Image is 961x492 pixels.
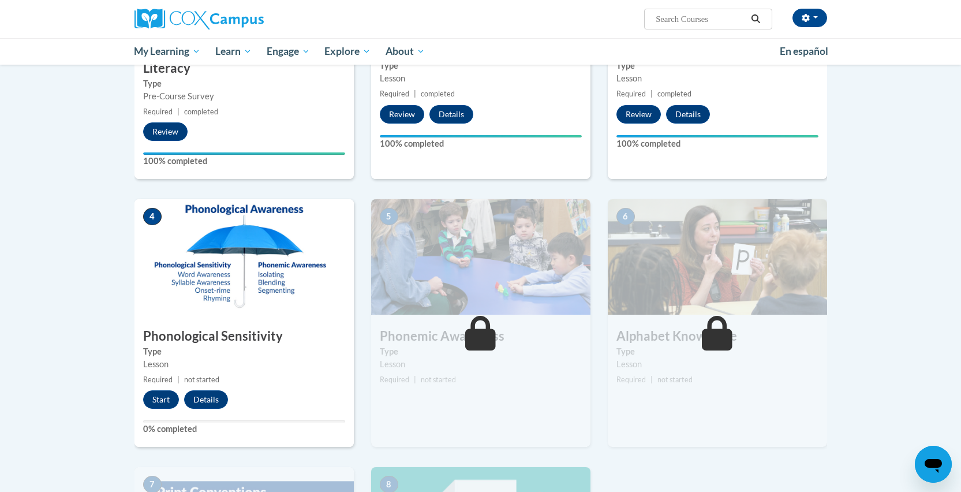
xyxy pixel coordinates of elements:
iframe: Button to launch messaging window [915,446,952,483]
div: Lesson [380,358,582,371]
button: Search [747,12,764,26]
div: Lesson [616,72,818,85]
a: Explore [317,38,378,65]
div: Lesson [380,72,582,85]
button: Start [143,390,179,409]
span: not started [421,375,456,384]
a: My Learning [127,38,208,65]
h3: Phonological Sensitivity [134,327,354,345]
span: | [650,375,653,384]
span: Engage [267,44,310,58]
span: completed [657,90,691,98]
span: Required [616,375,646,384]
span: not started [184,375,219,384]
label: Type [380,59,582,72]
span: completed [421,90,455,98]
a: En español [772,39,836,64]
img: Course Image [371,199,590,315]
span: completed [184,107,218,116]
span: | [414,375,416,384]
h3: Alphabet Knowledge [608,327,827,345]
label: Type [143,345,345,358]
label: 100% completed [380,137,582,150]
span: Explore [324,44,371,58]
span: 5 [380,208,398,225]
span: Learn [215,44,252,58]
label: Type [616,59,818,72]
span: 6 [616,208,635,225]
span: Required [380,375,409,384]
label: 100% completed [143,155,345,167]
label: Type [616,345,818,358]
button: Review [616,105,661,124]
span: Required [616,90,646,98]
span: Required [380,90,409,98]
span: En español [780,45,828,57]
a: Engage [259,38,317,65]
span: Required [143,107,173,116]
button: Details [184,390,228,409]
div: Your progress [616,135,818,137]
label: 0% completed [143,423,345,435]
img: Course Image [134,199,354,315]
button: Review [143,122,188,141]
div: Your progress [143,152,345,155]
label: 100% completed [616,137,818,150]
button: Review [380,105,424,124]
h3: Phonemic Awareness [371,327,590,345]
span: | [177,375,180,384]
span: Required [143,375,173,384]
div: Your progress [380,135,582,137]
span: | [650,90,653,98]
input: Search Courses [655,12,747,26]
span: 4 [143,208,162,225]
button: Details [429,105,473,124]
a: Learn [208,38,259,65]
div: Lesson [616,358,818,371]
span: not started [657,375,693,384]
label: Type [380,345,582,358]
span: | [177,107,180,116]
div: Main menu [117,38,844,65]
span: About [386,44,425,58]
label: Type [143,77,345,90]
button: Account Settings [792,9,827,27]
span: | [414,90,416,98]
button: Details [666,105,710,124]
a: About [378,38,432,65]
span: My Learning [134,44,200,58]
img: Cox Campus [134,9,264,29]
img: Course Image [608,199,827,315]
div: Lesson [143,358,345,371]
a: Cox Campus [134,9,354,29]
div: Pre-Course Survey [143,90,345,103]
